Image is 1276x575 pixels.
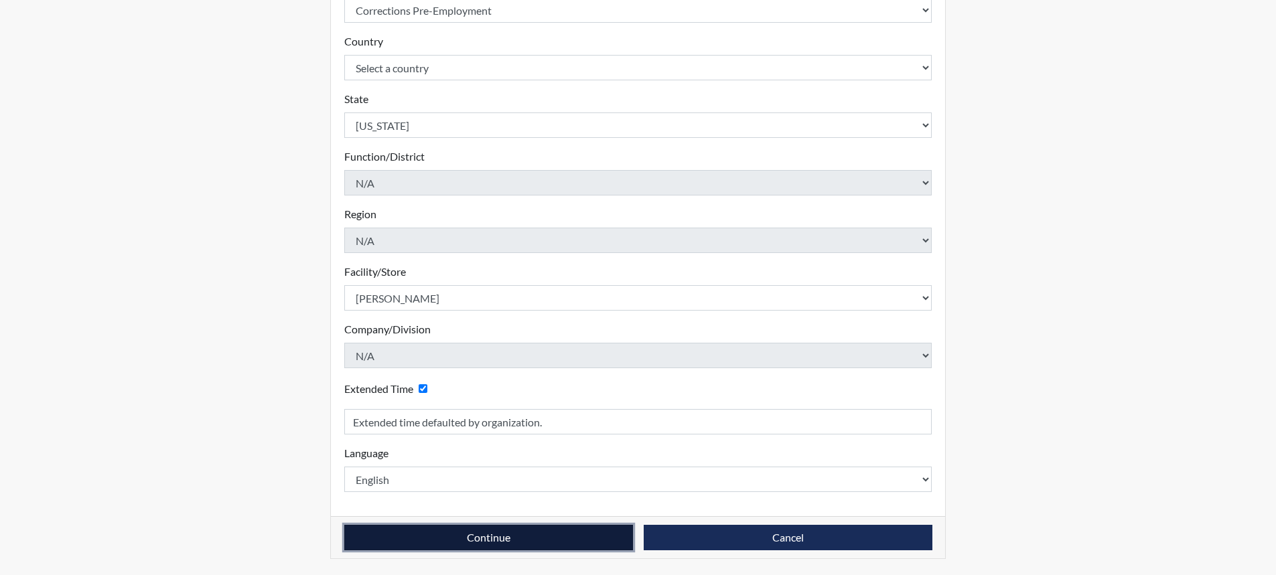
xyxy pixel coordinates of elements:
[344,525,633,550] button: Continue
[344,381,413,397] label: Extended Time
[344,445,388,461] label: Language
[344,206,376,222] label: Region
[344,379,433,398] div: Checking this box will provide the interviewee with an accomodation of extra time to answer each ...
[344,149,425,165] label: Function/District
[344,33,383,50] label: Country
[344,409,932,434] input: Reason for Extension
[644,525,932,550] button: Cancel
[344,321,431,337] label: Company/Division
[344,264,406,280] label: Facility/Store
[344,91,368,107] label: State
